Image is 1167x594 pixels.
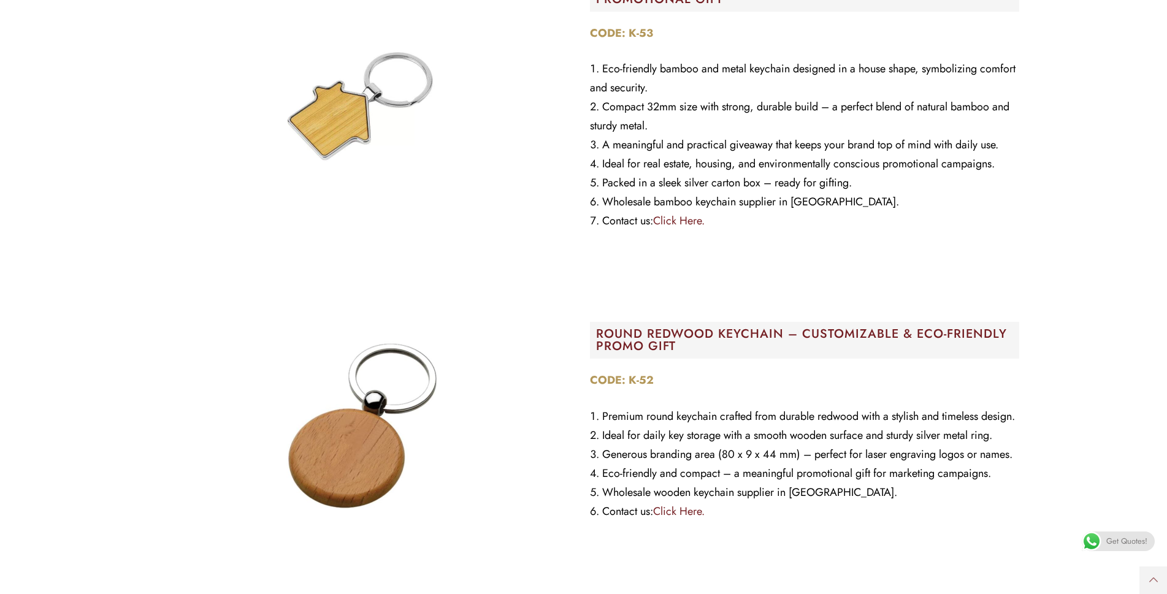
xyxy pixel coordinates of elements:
[590,192,1019,211] li: Wholesale bamboo keychain supplier in [GEOGRAPHIC_DATA].
[653,213,705,229] a: Click Here.
[590,135,1019,154] li: A meaningful and practical giveaway that keeps your brand top of mind with daily use.
[590,97,1019,135] li: Compact 32mm size with strong, durable build – a perfect blend of natural bamboo and sturdy metal.
[590,407,1019,426] li: Premium round keychain crafted from durable redwood with a stylish and timeless design.
[590,464,1019,483] li: Eco-friendly and compact – a meaningful promotional gift for marketing campaigns.
[590,483,1019,502] li: Wholesale wooden keychain supplier in [GEOGRAPHIC_DATA].
[590,426,1019,445] li: Ideal for daily key storage with a smooth wooden surface and sturdy silver metal ring.
[590,25,653,41] strong: CODE: K-53
[590,372,654,388] strong: CODE: K-52
[590,445,1019,464] li: Generous branding area (80 x 9 x 44 mm) – perfect for laser engraving logos or names.
[590,154,1019,173] li: Ideal for real estate, housing, and environmentally conscious promotional campaigns.
[590,502,1019,521] li: Contact us:
[590,211,1019,230] li: Contact us:
[596,328,1019,352] h2: ROUND REDWOOD KEYCHAIN – CUSTOMIZABLE & ECO-FRIENDLY PROMO GIFT
[1106,531,1147,551] span: Get Quotes!
[590,173,1019,192] li: Packed in a sleek silver carton box – ready for gifting.
[590,59,1019,97] li: Eco-friendly bamboo and metal keychain designed in a house shape, symbolizing comfort and security.
[210,272,516,578] img: K-52-3
[653,503,705,519] a: Click Here.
